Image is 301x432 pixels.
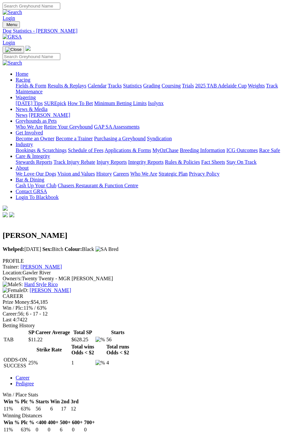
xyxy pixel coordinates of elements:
img: Female [3,287,23,293]
a: Weights [248,83,265,88]
span: Last 4: [3,317,17,322]
a: Isolynx [148,100,164,106]
b: Sex: [42,246,52,252]
th: Total runs Odds < $2 [106,344,129,356]
a: Career [16,375,30,380]
img: Male [3,282,19,287]
div: Get Involved [16,136,298,142]
a: Care & Integrity [16,153,50,159]
a: Cash Up Your Club [16,183,56,188]
span: Bitch [42,246,63,252]
a: Bar & Dining [16,177,44,182]
a: Calendar [88,83,107,88]
a: Stewards Reports [16,159,52,165]
th: Plc % [21,419,35,426]
td: 25% [28,357,70,369]
a: Greyhounds as Pets [16,118,57,124]
div: 7422 [3,317,298,323]
th: Strike Rate [28,344,70,356]
a: Race Safe [259,147,280,153]
a: [PERSON_NAME] [30,287,71,293]
div: Care & Integrity [16,159,298,165]
div: Greyhounds as Pets [16,124,298,130]
img: SA Bred [95,246,119,252]
a: Become an Owner [16,136,54,141]
span: Owner/s: [3,276,22,281]
h2: [PERSON_NAME] [3,231,298,240]
img: Close [5,47,21,52]
a: Track Maintenance [16,83,278,94]
th: 600+ [72,419,83,426]
a: Stay On Track [226,159,256,165]
a: 2025 TAB Adelaide Cup [195,83,247,88]
a: How To Bet [68,100,93,106]
a: Dog Statistics - [PERSON_NAME] [3,28,298,34]
button: Toggle navigation [3,46,24,53]
td: 1 [71,357,94,369]
td: TAB [3,336,27,343]
img: logo-grsa-white.png [25,46,31,51]
div: Wagering [16,100,298,106]
td: 17 [61,406,70,412]
img: GRSA [3,34,22,40]
th: <400 [35,419,47,426]
a: Fact Sheets [201,159,225,165]
a: SUREpick [44,100,66,106]
th: Win [50,398,60,405]
b: Colour: [64,246,82,252]
div: Winning Distances [3,413,298,419]
a: We Love Our Dogs [16,171,56,177]
span: Black [64,246,94,252]
a: News [16,112,27,118]
div: CAREER [3,293,298,299]
a: Grading [143,83,160,88]
a: Industry [16,142,33,147]
a: Careers [113,171,129,177]
span: Trainer: [3,264,19,270]
div: 56; 6 - 17 - 12 [3,311,298,317]
span: Prize Money: [3,299,31,305]
img: % [95,337,105,343]
a: Who We Are [16,124,43,130]
a: Purchasing a Greyhound [94,136,146,141]
a: Get Involved [16,130,43,135]
a: Hard Style Rico [24,282,58,287]
div: Industry [16,147,298,153]
a: History [96,171,112,177]
a: Statistics [123,83,142,88]
img: facebook.svg [3,212,8,217]
td: ODDS-ON SUCCESS [3,357,27,369]
a: [PERSON_NAME] [29,112,70,118]
a: Track Injury Rebate [53,159,95,165]
img: Search [3,60,22,66]
a: Contact GRSA [16,189,47,194]
div: Win / Place Stats [3,392,298,398]
th: 3rd [70,398,79,405]
th: Win % [3,419,20,426]
a: About [16,165,29,171]
td: $628.25 [71,336,94,343]
a: Login [3,40,15,45]
span: S: [3,282,23,287]
a: Privacy Policy [189,171,220,177]
td: $11.22 [28,336,70,343]
td: 56 [106,336,129,343]
img: logo-grsa-white.png [3,206,8,211]
th: 400+ [48,419,59,426]
th: Total wins Odds < $2 [71,344,94,356]
img: Search [3,9,22,15]
td: 11% [3,406,20,412]
th: Plc % [21,398,35,405]
a: Injury Reports [96,159,127,165]
a: News & Media [16,106,48,112]
a: GAP SA Assessments [94,124,140,130]
div: About [16,171,298,177]
a: Coursing [162,83,181,88]
a: Rules & Policies [165,159,200,165]
th: Win % [3,398,20,405]
a: Pedigree [16,381,34,386]
div: Gawler River [3,270,298,276]
b: Whelped: [3,246,24,252]
span: Location: [3,270,22,275]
